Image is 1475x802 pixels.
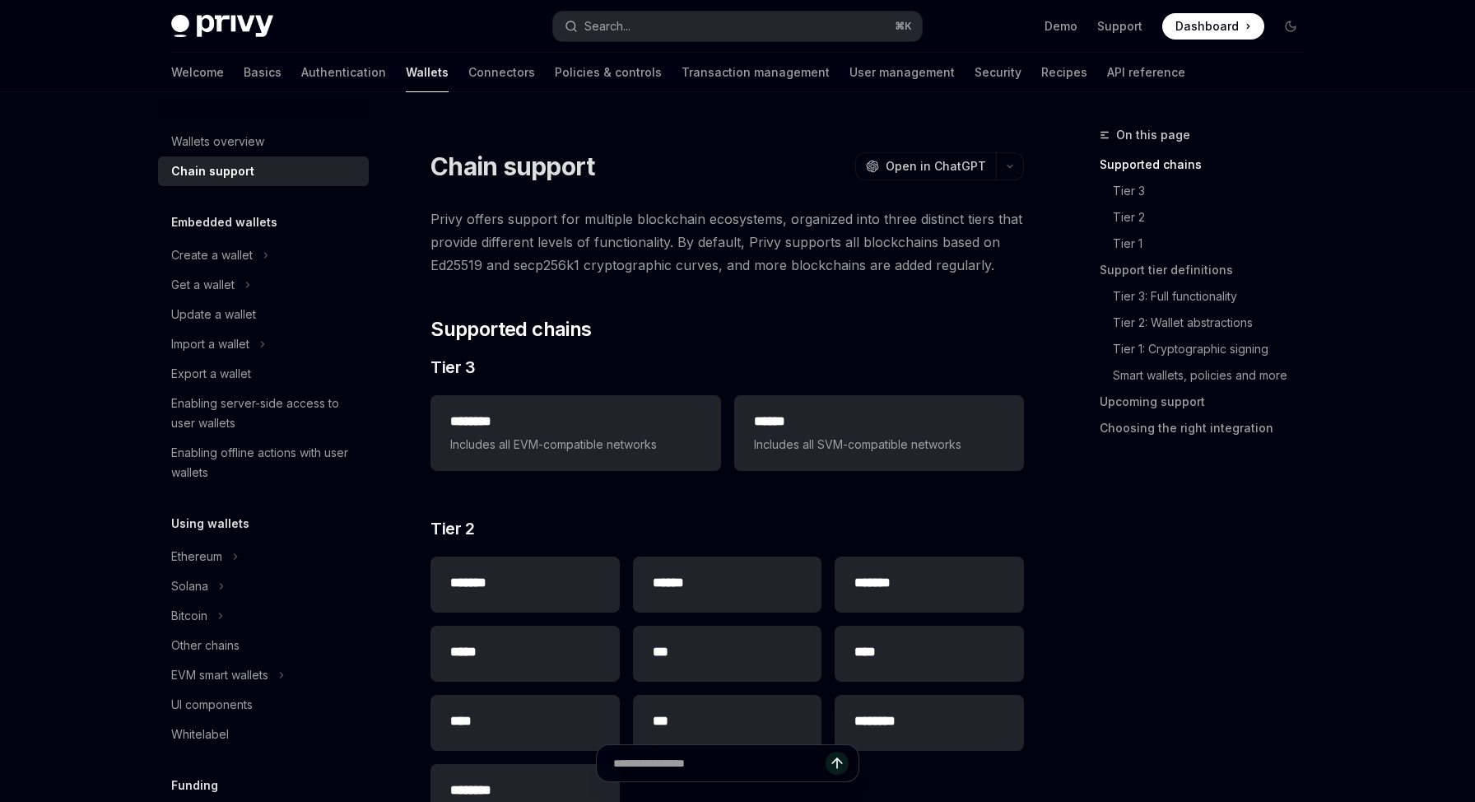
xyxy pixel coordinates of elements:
[158,127,369,156] a: Wallets overview
[171,334,249,354] div: Import a wallet
[1100,415,1317,441] a: Choosing the right integration
[158,389,369,438] a: Enabling server-side access to user wallets
[171,132,264,152] div: Wallets overview
[1175,18,1239,35] span: Dashboard
[158,690,369,720] a: UI components
[1113,231,1317,257] a: Tier 1
[171,695,253,715] div: UI components
[1107,53,1185,92] a: API reference
[158,631,369,660] a: Other chains
[406,53,449,92] a: Wallets
[849,53,955,92] a: User management
[975,53,1021,92] a: Security
[171,665,268,685] div: EVM smart wallets
[171,53,224,92] a: Welcome
[171,212,277,232] h5: Embedded wallets
[1097,18,1142,35] a: Support
[171,514,249,534] h5: Using wallets
[555,53,662,92] a: Policies & controls
[1116,125,1190,145] span: On this page
[158,156,369,186] a: Chain support
[430,207,1024,277] span: Privy offers support for multiple blockchain ecosystems, organized into three distinct tiers that...
[171,576,208,596] div: Solana
[1113,178,1317,204] a: Tier 3
[1045,18,1077,35] a: Demo
[430,395,720,471] a: **** ***Includes all EVM-compatible networks
[430,316,591,343] span: Supported chains
[886,158,986,175] span: Open in ChatGPT
[171,606,207,626] div: Bitcoin
[430,152,594,181] h1: Chain support
[244,53,282,92] a: Basics
[1100,257,1317,283] a: Support tier definitions
[450,435,700,455] span: Includes all EVM-compatible networks
[1113,336,1317,362] a: Tier 1: Cryptographic signing
[1113,283,1317,310] a: Tier 3: Full functionality
[171,725,229,744] div: Whitelabel
[1041,53,1087,92] a: Recipes
[734,395,1024,471] a: **** *Includes all SVM-compatible networks
[584,16,630,36] div: Search...
[171,443,359,483] div: Enabling offline actions with user wallets
[682,53,830,92] a: Transaction management
[158,359,369,389] a: Export a wallet
[171,305,256,324] div: Update a wallet
[158,300,369,329] a: Update a wallet
[1100,389,1317,415] a: Upcoming support
[171,275,235,295] div: Get a wallet
[301,53,386,92] a: Authentication
[1277,13,1304,40] button: Toggle dark mode
[1113,310,1317,336] a: Tier 2: Wallet abstractions
[171,15,273,38] img: dark logo
[171,636,240,655] div: Other chains
[171,776,218,795] h5: Funding
[855,152,996,180] button: Open in ChatGPT
[171,161,254,181] div: Chain support
[158,438,369,487] a: Enabling offline actions with user wallets
[1113,362,1317,389] a: Smart wallets, policies and more
[430,517,474,540] span: Tier 2
[1100,152,1317,178] a: Supported chains
[553,12,922,41] button: Search...⌘K
[826,752,849,775] button: Send message
[468,53,535,92] a: Connectors
[754,435,1004,455] span: Includes all SVM-compatible networks
[1162,13,1264,40] a: Dashboard
[158,720,369,749] a: Whitelabel
[430,356,475,379] span: Tier 3
[171,364,251,384] div: Export a wallet
[895,20,912,33] span: ⌘ K
[171,245,253,265] div: Create a wallet
[1113,204,1317,231] a: Tier 2
[171,394,359,433] div: Enabling server-side access to user wallets
[171,547,222,567] div: Ethereum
